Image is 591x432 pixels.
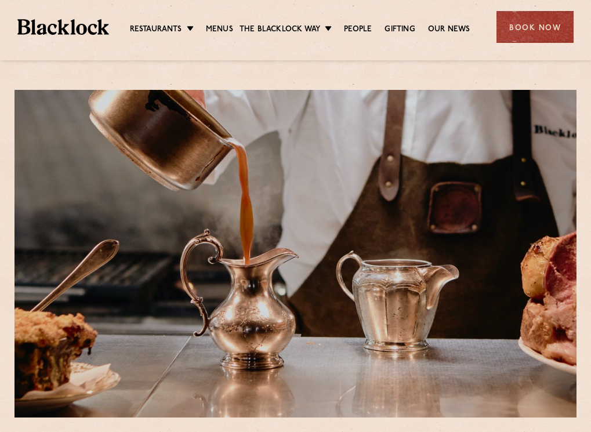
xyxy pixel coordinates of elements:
a: People [344,24,372,37]
a: Restaurants [130,24,182,37]
div: Book Now [496,11,574,43]
a: Gifting [385,24,415,37]
img: BL_Textured_Logo-footer-cropped.svg [17,19,109,35]
a: The Blacklock Way [240,24,320,37]
a: Our News [428,24,470,37]
a: Menus [206,24,233,37]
